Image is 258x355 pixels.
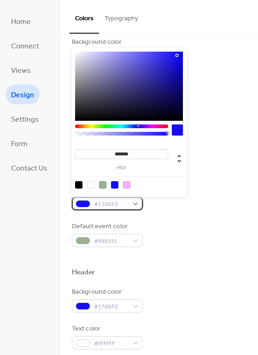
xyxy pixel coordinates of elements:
[72,268,95,278] div: Header
[11,112,39,127] span: Settings
[94,200,128,209] span: #170DF2
[11,64,31,78] span: Views
[11,137,28,151] span: Form
[6,109,44,129] a: Settings
[75,166,168,171] label: hex
[72,324,141,334] div: Text color
[6,84,40,104] a: Design
[6,35,45,55] a: Connect
[6,158,53,177] a: Contact Us
[6,11,36,31] a: Home
[111,181,118,189] div: rgb(23, 13, 242)
[94,339,128,349] span: #FFFFFF
[94,302,128,312] span: #170DF2
[11,39,39,53] span: Connect
[123,181,130,189] div: rgb(255, 173, 255)
[6,60,36,80] a: Views
[75,181,82,189] div: rgb(0, 0, 0)
[11,15,31,29] span: Home
[72,287,141,297] div: Background color
[72,37,141,47] div: Background color
[99,181,106,189] div: rgb(153, 177, 145)
[94,237,128,246] span: #99B191
[11,161,47,176] span: Contact Us
[87,181,94,189] div: rgb(255, 255, 255)
[11,88,34,102] span: Design
[72,222,141,231] div: Default event color
[6,133,33,153] a: Form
